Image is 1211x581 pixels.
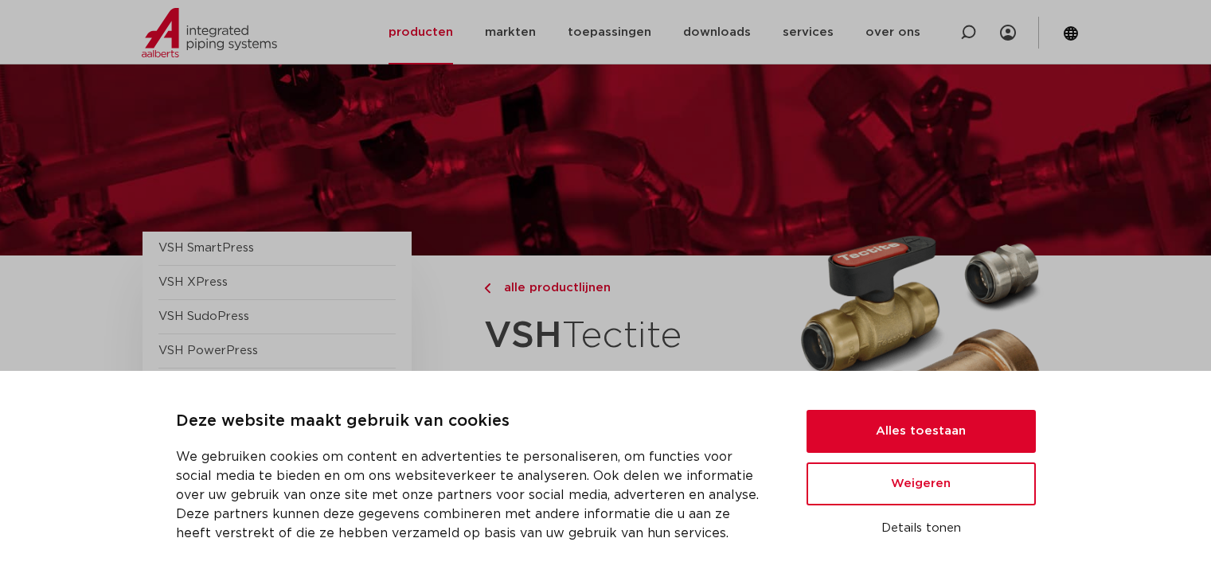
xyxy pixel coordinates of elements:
img: chevron-right.svg [484,283,490,294]
a: VSH PowerPress [158,345,258,357]
button: Weigeren [807,462,1036,505]
a: VSH SmartPress [158,242,254,254]
button: Details tonen [807,515,1036,542]
span: alle productlijnen [494,282,611,294]
p: We gebruiken cookies om content en advertenties te personaliseren, om functies voor social media ... [176,447,768,543]
h1: Tectite [484,306,772,367]
a: VSH SudoPress [158,310,249,322]
strong: VSH [484,318,562,354]
a: VSH XPress [158,276,228,288]
p: Deze website maakt gebruik van cookies [176,409,768,435]
button: Alles toestaan [807,410,1036,453]
a: alle productlijnen [484,279,772,298]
